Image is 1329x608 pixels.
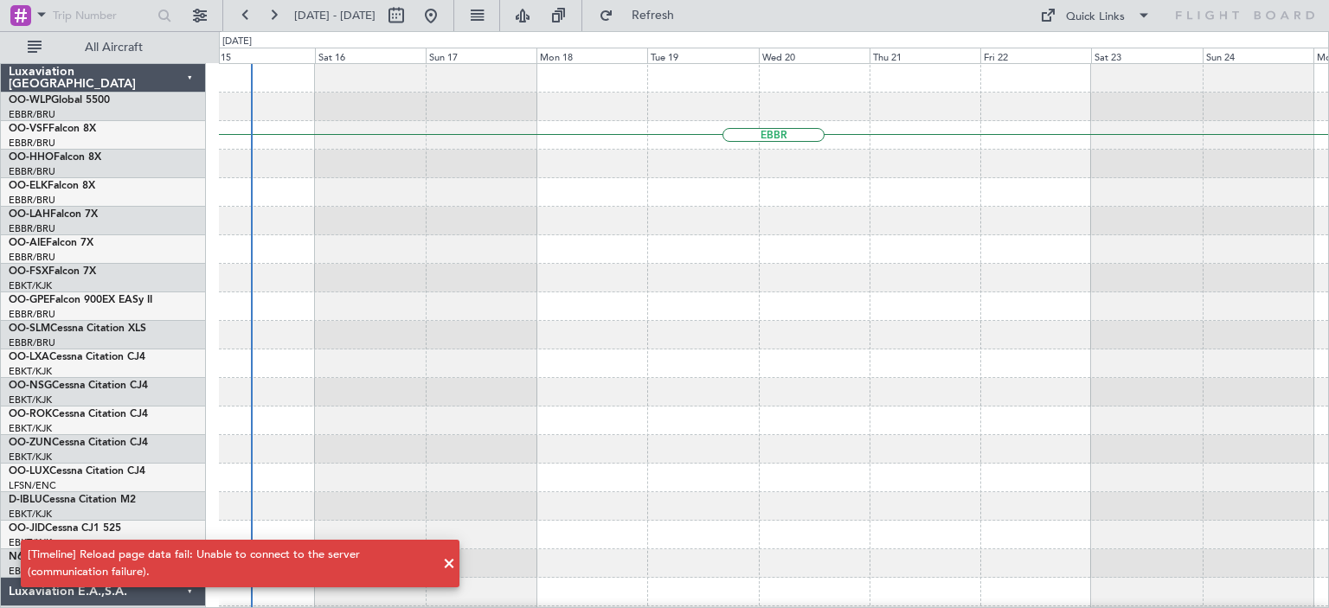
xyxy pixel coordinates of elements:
span: OO-NSG [9,381,52,391]
a: EBBR/BRU [9,308,55,321]
a: EBKT/KJK [9,451,52,464]
a: EBBR/BRU [9,222,55,235]
span: OO-LAH [9,209,50,220]
a: OO-ZUNCessna Citation CJ4 [9,438,148,448]
span: OO-ZUN [9,438,52,448]
a: OO-LAHFalcon 7X [9,209,98,220]
a: OO-SLMCessna Citation XLS [9,323,146,334]
span: OO-VSF [9,124,48,134]
button: All Aircraft [19,34,188,61]
span: Refresh [617,10,690,22]
a: OO-ELKFalcon 8X [9,181,95,191]
a: OO-HHOFalcon 8X [9,152,101,163]
a: EBBR/BRU [9,108,55,121]
a: EBBR/BRU [9,137,55,150]
span: D-IBLU [9,495,42,505]
a: EBBR/BRU [9,165,55,178]
div: Sun 17 [426,48,536,63]
div: Wed 20 [759,48,870,63]
a: OO-LXACessna Citation CJ4 [9,352,145,362]
a: OO-LUXCessna Citation CJ4 [9,466,145,477]
div: [Timeline] Reload page data fail: Unable to connect to the server (communication failure). [28,547,433,580]
a: OO-ROKCessna Citation CJ4 [9,409,148,419]
a: EBBR/BRU [9,251,55,264]
div: Sat 23 [1091,48,1202,63]
a: OO-NSGCessna Citation CJ4 [9,381,148,391]
a: EBKT/KJK [9,279,52,292]
div: Mon 18 [536,48,647,63]
a: OO-AIEFalcon 7X [9,238,93,248]
span: OO-HHO [9,152,54,163]
span: OO-SLM [9,323,50,334]
div: Thu 21 [870,48,980,63]
div: Sat 16 [315,48,426,63]
span: OO-ELK [9,181,48,191]
span: OO-AIE [9,238,46,248]
a: EBBR/BRU [9,336,55,349]
a: LFSN/ENC [9,479,56,492]
div: Fri 22 [980,48,1091,63]
a: OO-WLPGlobal 5500 [9,95,110,106]
a: OO-GPEFalcon 900EX EASy II [9,295,152,305]
a: EBKT/KJK [9,365,52,378]
span: [DATE] - [DATE] [294,8,376,23]
span: OO-ROK [9,409,52,419]
a: EBKT/KJK [9,422,52,435]
div: Fri 15 [203,48,314,63]
div: [DATE] [222,35,252,49]
a: EBKT/KJK [9,508,52,521]
a: OO-VSFFalcon 8X [9,124,96,134]
span: OO-WLP [9,95,51,106]
span: OO-LXA [9,352,49,362]
a: EBBR/BRU [9,194,55,207]
span: OO-GPE [9,295,49,305]
input: Trip Number [53,3,152,29]
div: Quick Links [1066,9,1125,26]
a: OO-FSXFalcon 7X [9,266,96,277]
div: Sun 24 [1203,48,1313,63]
span: OO-FSX [9,266,48,277]
button: Quick Links [1031,2,1159,29]
a: EBKT/KJK [9,394,52,406]
a: D-IBLUCessna Citation M2 [9,495,136,505]
span: All Aircraft [45,42,183,54]
button: Refresh [591,2,695,29]
span: OO-LUX [9,466,49,477]
div: Tue 19 [647,48,758,63]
